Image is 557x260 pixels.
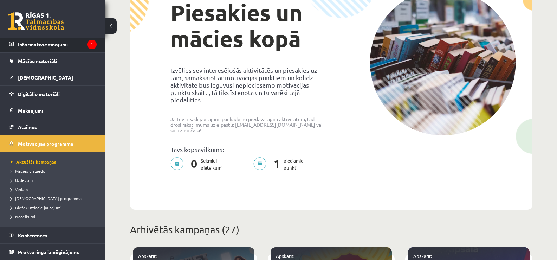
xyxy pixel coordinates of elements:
p: Tavs kopsavilkums: [170,146,326,153]
a: [DEMOGRAPHIC_DATA] [9,69,97,85]
span: 1 [270,157,284,171]
span: 0 [187,157,201,171]
a: Apskatīt: [413,253,432,259]
span: Aktuālās kampaņas [11,159,56,165]
p: Ja Tev ir kādi jautājumi par kādu no piedāvātajām aktivitātēm, tad droši raksti mums uz e-pastu: ... [170,116,326,133]
p: Sekmīgi pieteikumi [170,157,227,171]
a: Uzdevumi [11,177,98,183]
span: Digitālie materiāli [18,91,60,97]
span: Uzdevumi [11,177,34,183]
a: [DEMOGRAPHIC_DATA] programma [11,195,98,202]
a: Aktuālās kampaņas [11,159,98,165]
a: Biežāk uzdotie jautājumi [11,204,98,211]
span: Veikals [11,186,28,192]
span: Mācību materiāli [18,58,57,64]
a: Informatīvie ziņojumi1 [9,36,97,52]
a: Digitālie materiāli [9,86,97,102]
span: Motivācijas programma [18,140,73,147]
span: Biežāk uzdotie jautājumi [11,205,61,210]
span: [DEMOGRAPHIC_DATA] programma [11,196,82,201]
a: Rīgas 1. Tālmācības vidusskola [8,12,64,30]
i: 1 [87,40,97,49]
a: Apskatīt: [276,253,294,259]
legend: Maksājumi [18,102,97,119]
legend: Informatīvie ziņojumi [18,36,97,52]
span: Konferences [18,232,47,239]
a: Motivācijas programma [9,135,97,152]
a: Mācies un ziedo [11,168,98,174]
a: Mācību materiāli [9,53,97,69]
a: Proktoringa izmēģinājums [9,244,97,260]
span: Mācies un ziedo [11,168,45,174]
a: Apskatīt: [138,253,157,259]
p: Arhivētās kampaņas (27) [130,222,532,237]
span: Proktoringa izmēģinājums [18,249,79,255]
a: Konferences [9,227,97,243]
span: Atzīmes [18,124,37,130]
a: Noteikumi [11,214,98,220]
a: Atzīmes [9,119,97,135]
span: [DEMOGRAPHIC_DATA] [18,74,73,81]
p: pieejamie punkti [253,157,307,171]
p: Izvēlies sev interesējošās aktivitātēs un piesakies uz tām, samaksājot ar motivācijas punktiem un... [170,66,326,103]
span: Noteikumi [11,214,35,220]
a: Maksājumi [9,102,97,119]
a: Veikals [11,186,98,192]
